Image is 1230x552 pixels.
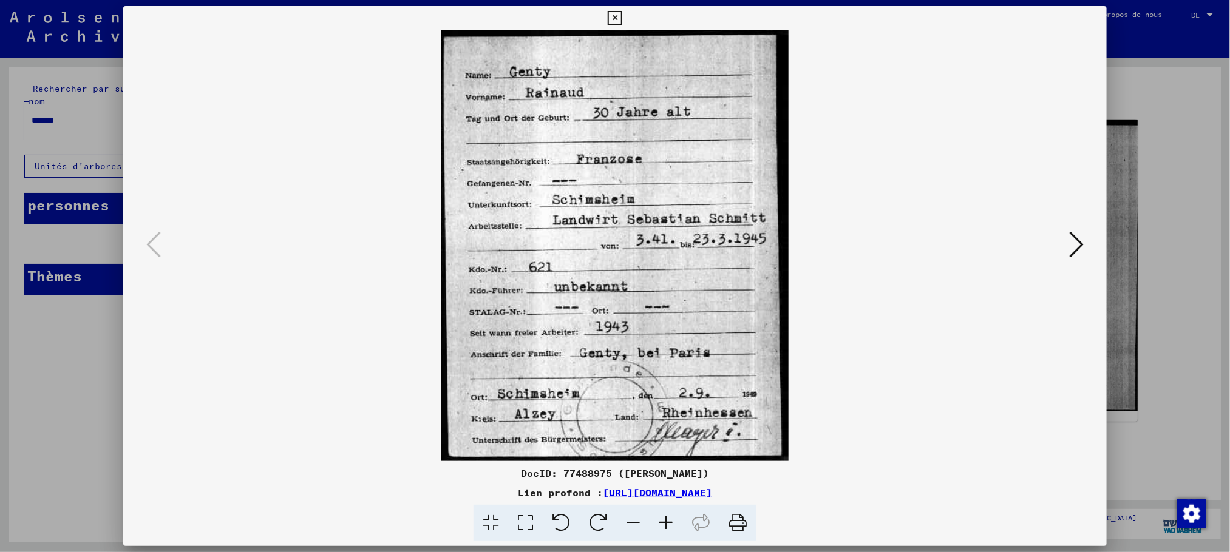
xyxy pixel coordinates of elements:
a: [URL][DOMAIN_NAME] [603,486,712,499]
img: 001.jpg [165,30,1066,461]
img: Modifier le consentement [1177,499,1206,528]
font: Lien profond : [518,486,603,499]
font: DocID: 77488975 ([PERSON_NAME]) [521,467,709,479]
